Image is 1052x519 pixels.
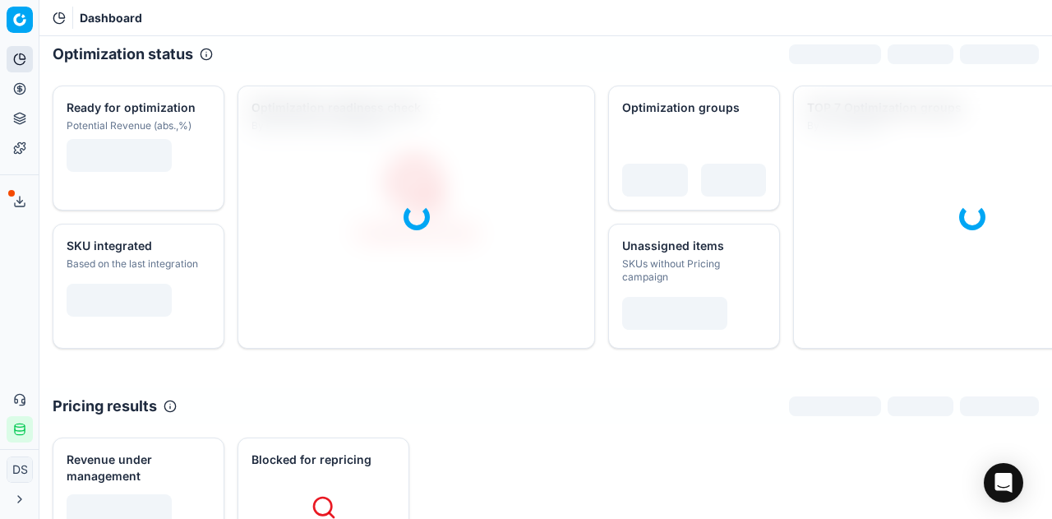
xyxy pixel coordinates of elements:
div: Potential Revenue (abs.,%) [67,119,207,132]
div: Unassigned items [622,238,763,254]
span: Dashboard [80,10,142,26]
span: DS [7,457,32,482]
div: Revenue under management [67,452,207,484]
div: Ready for optimization [67,100,207,116]
div: Blocked for repricing [251,452,392,468]
div: Open Intercom Messenger [984,463,1023,503]
div: SKUs without Pricing campaign [622,257,763,284]
div: Based on the last integration [67,257,207,271]
div: Optimization groups [622,100,763,116]
div: SKU integrated [67,238,207,254]
button: DS [7,456,33,483]
h2: Optimization status [53,43,193,66]
h2: Pricing results [53,395,157,418]
nav: breadcrumb [80,10,142,26]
